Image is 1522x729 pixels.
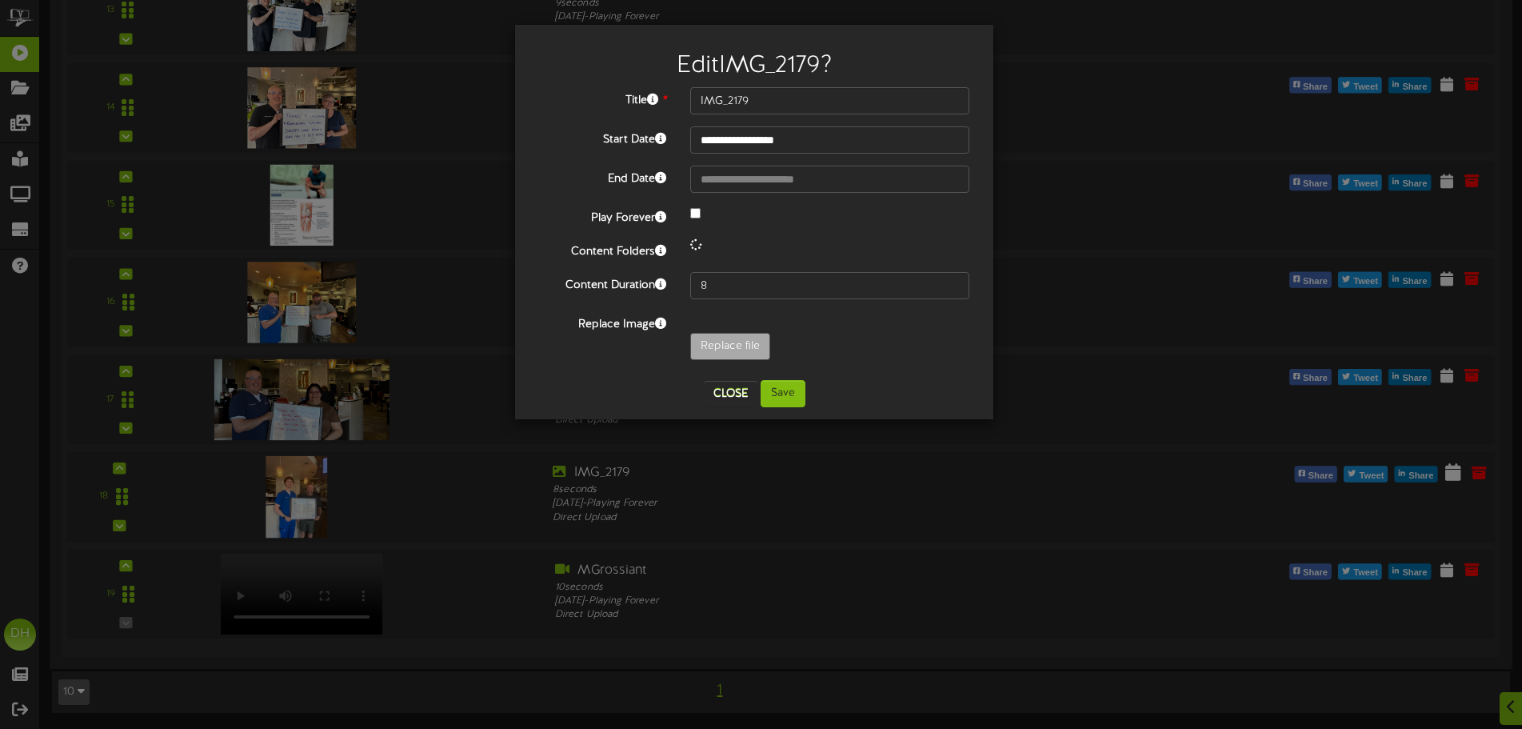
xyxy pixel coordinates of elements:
label: Replace Image [527,311,678,333]
label: Play Forever [527,205,678,226]
label: Start Date [527,126,678,148]
label: Content Duration [527,272,678,294]
input: Title [690,87,969,114]
label: Title [527,87,678,109]
input: 15 [690,272,969,299]
label: End Date [527,166,678,187]
h2: Edit IMG_2179 ? [539,53,969,79]
label: Content Folders [527,238,678,260]
button: Save [761,380,805,407]
button: Close [704,381,757,407]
